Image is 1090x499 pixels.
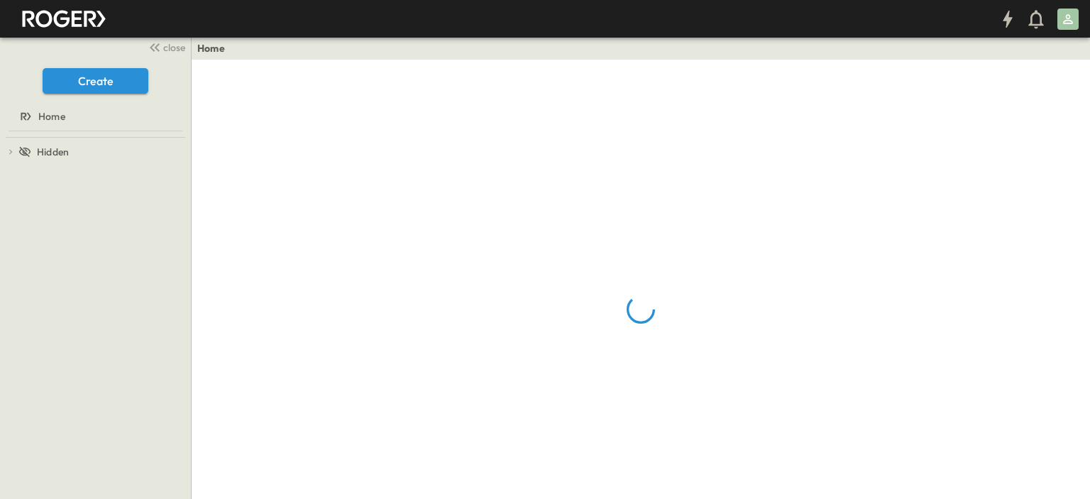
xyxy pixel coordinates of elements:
button: Create [43,68,148,94]
span: Hidden [37,145,69,159]
nav: breadcrumbs [197,41,233,55]
span: close [163,40,185,55]
button: close [143,37,188,57]
a: Home [3,106,185,126]
span: Home [38,109,65,124]
a: Home [197,41,225,55]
